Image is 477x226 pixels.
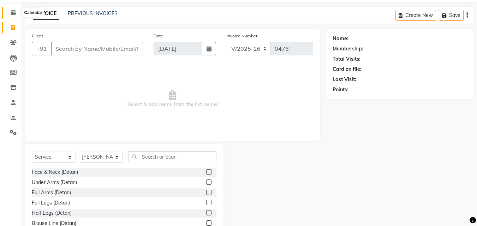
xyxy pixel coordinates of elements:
div: Half Legs (Detan) [32,209,72,217]
div: Name: [333,35,348,42]
label: Date [154,33,163,39]
input: Search by Name/Mobile/Email/Code [51,42,143,55]
div: Under Arms (Detan) [32,179,77,186]
div: Total Visits: [333,55,360,63]
div: Calendar [22,8,44,17]
button: +91 [32,42,52,55]
a: PREVIOUS INVOICES [68,10,118,17]
div: Full Arms (Detan) [32,189,71,196]
label: Client [32,33,43,39]
div: Membership: [333,45,363,53]
div: Last Visit: [333,76,356,83]
span: Select & add items from the list below [32,64,313,134]
div: Face & Neck (Detan) [32,169,78,176]
div: Full Legs (Detan) [32,199,70,207]
div: Card on file: [333,66,362,73]
button: Save [439,10,464,21]
div: Points: [333,86,348,93]
input: Search or Scan [128,151,216,162]
label: Invoice Number [227,33,257,39]
button: Create New [395,10,436,21]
